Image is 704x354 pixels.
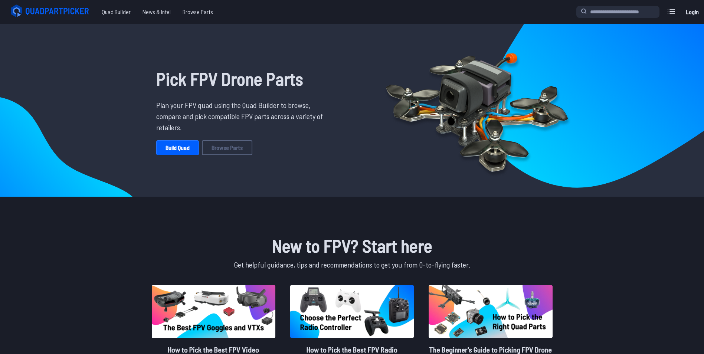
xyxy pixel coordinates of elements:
a: Login [683,4,701,19]
a: Build Quad [156,140,199,155]
a: Browse Parts [177,4,219,19]
img: image of post [290,285,414,338]
p: Plan your FPV quad using the Quad Builder to browse, compare and pick compatible FPV parts across... [156,99,328,133]
a: News & Intel [137,4,177,19]
img: Quadcopter [370,36,584,184]
h1: Pick FPV Drone Parts [156,65,328,92]
h1: New to FPV? Start here [150,232,554,259]
a: Browse Parts [202,140,252,155]
img: image of post [152,285,275,338]
p: Get helpful guidance, tips and recommendations to get you from 0-to-flying faster. [150,259,554,270]
img: image of post [429,285,552,338]
a: Quad Builder [96,4,137,19]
